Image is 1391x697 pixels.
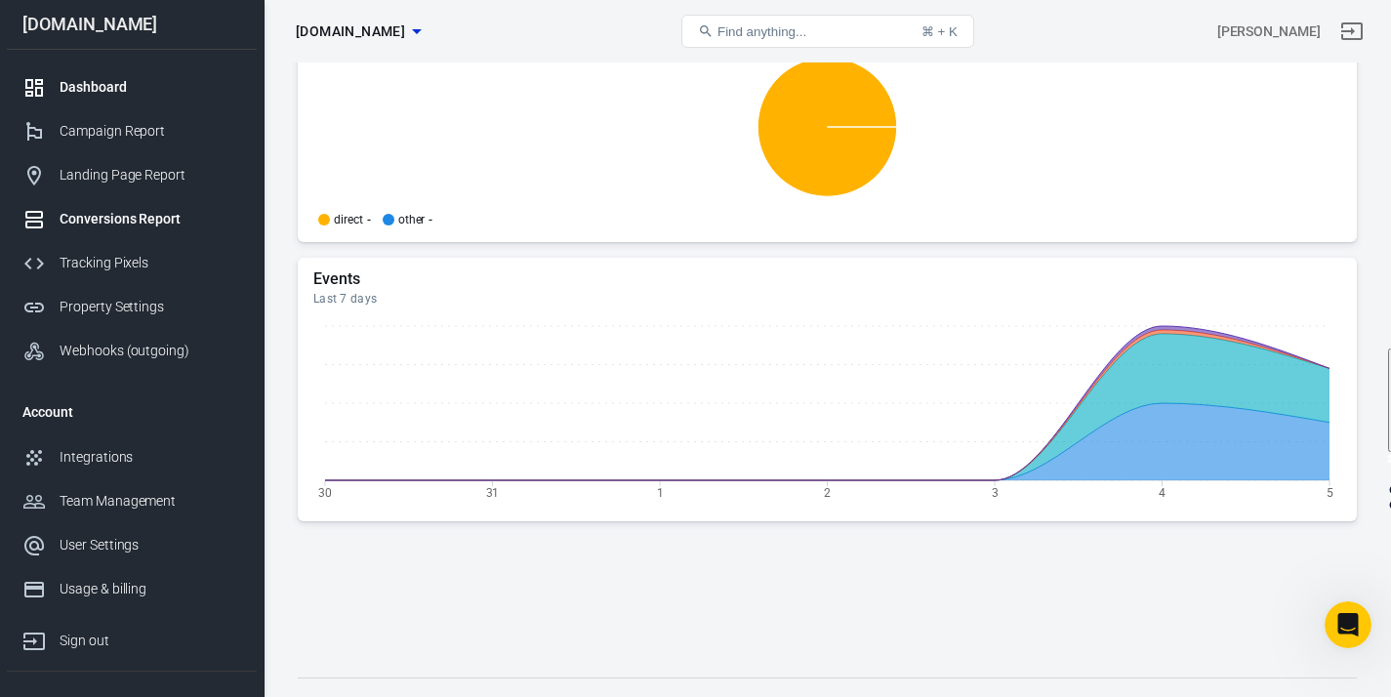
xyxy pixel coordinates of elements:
[7,241,257,285] a: Tracking Pixels
[367,214,371,225] span: -
[7,197,257,241] a: Conversions Report
[921,24,958,39] div: ⌘ + K
[60,447,241,468] div: Integrations
[296,20,405,44] span: mykajabi.com
[7,567,257,611] a: Usage & billing
[60,253,241,273] div: Tracking Pixels
[60,341,241,361] div: Webhooks (outgoing)
[717,24,806,39] span: Find anything...
[1217,21,1321,42] div: Account id: NKyQAscM
[7,16,257,33] div: [DOMAIN_NAME]
[334,214,363,225] p: direct
[1325,601,1371,648] iframe: Intercom live chat
[313,291,1341,307] div: Last 7 days
[7,329,257,373] a: Webhooks (outgoing)
[7,479,257,523] a: Team Management
[60,121,241,142] div: Campaign Report
[429,214,432,225] span: -
[318,486,332,500] tspan: 30
[60,77,241,98] div: Dashboard
[7,153,257,197] a: Landing Page Report
[7,285,257,329] a: Property Settings
[1329,8,1375,55] a: Sign out
[7,611,257,663] a: Sign out
[60,579,241,599] div: Usage & billing
[60,535,241,555] div: User Settings
[486,486,500,500] tspan: 31
[1159,486,1166,500] tspan: 4
[824,486,831,500] tspan: 2
[398,214,426,225] p: other
[60,209,241,229] div: Conversions Report
[7,109,257,153] a: Campaign Report
[313,269,1341,289] h5: Events
[657,486,664,500] tspan: 1
[60,631,241,651] div: Sign out
[7,389,257,435] li: Account
[288,14,429,50] button: [DOMAIN_NAME]
[7,523,257,567] a: User Settings
[1327,486,1333,500] tspan: 5
[60,491,241,512] div: Team Management
[7,65,257,109] a: Dashboard
[7,435,257,479] a: Integrations
[992,486,999,500] tspan: 3
[60,297,241,317] div: Property Settings
[681,15,974,48] button: Find anything...⌘ + K
[60,165,241,185] div: Landing Page Report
